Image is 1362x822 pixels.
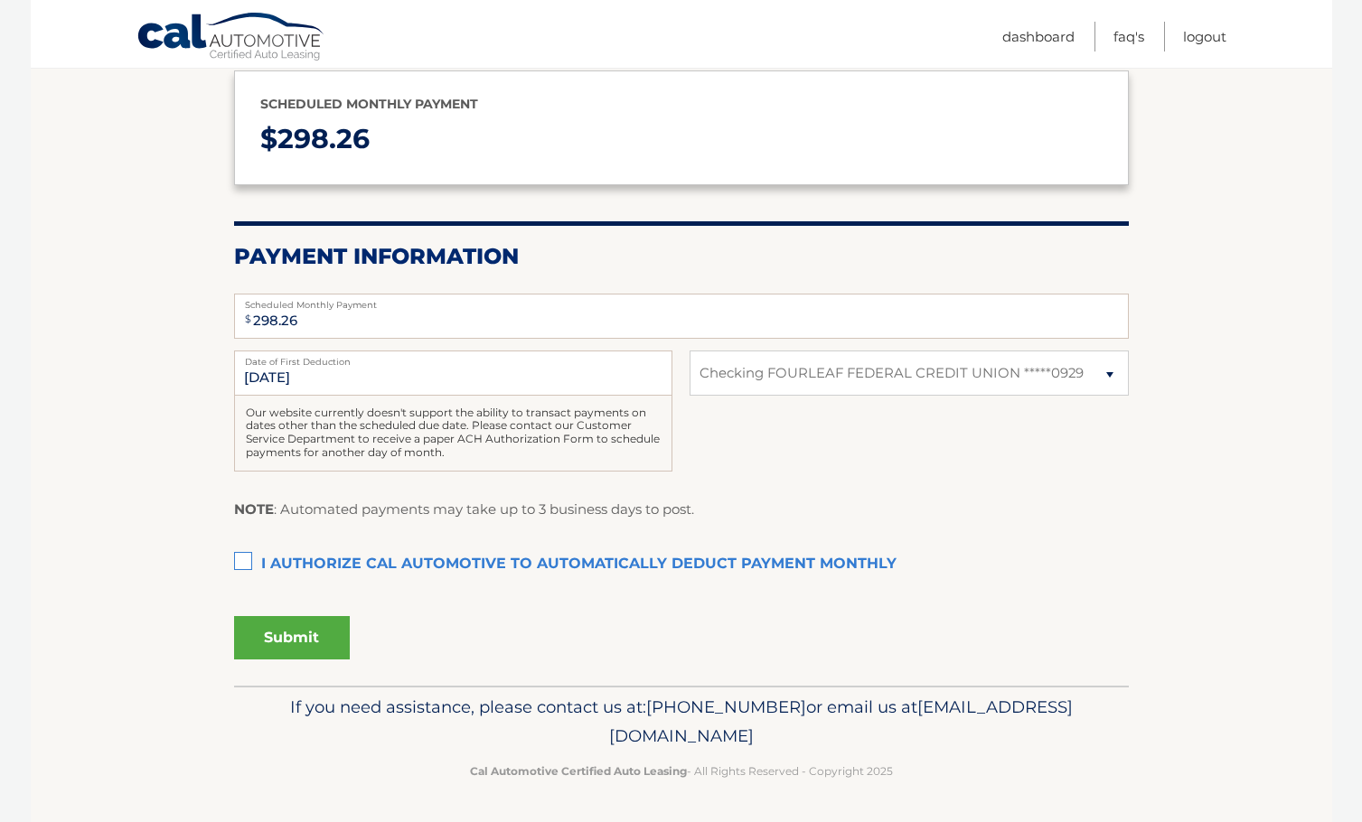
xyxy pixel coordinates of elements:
[260,93,1103,116] p: Scheduled monthly payment
[277,122,370,155] span: 298.26
[246,693,1117,751] p: If you need assistance, please contact us at: or email us at
[136,12,326,64] a: Cal Automotive
[246,761,1117,780] p: - All Rights Reserved - Copyright 2025
[234,616,350,659] button: Submit
[234,396,672,472] div: Our website currently doesn't support the ability to transact payments on dates other than the sc...
[234,294,1129,308] label: Scheduled Monthly Payment
[234,498,694,521] p: : Automated payments may take up to 3 business days to post.
[609,696,1073,746] span: [EMAIL_ADDRESS][DOMAIN_NAME]
[234,350,672,365] label: Date of First Deduction
[470,764,687,778] strong: Cal Automotive Certified Auto Leasing
[1113,22,1144,51] a: FAQ's
[1183,22,1226,51] a: Logout
[646,696,806,717] span: [PHONE_NUMBER]
[234,350,672,396] input: Payment Date
[234,243,1129,270] h2: Payment Information
[260,116,1103,163] p: $
[234,500,274,518] strong: NOTE
[234,294,1129,339] input: Payment Amount
[234,546,1129,583] label: I authorize cal automotive to automatically deduct payment monthly
[1002,22,1075,51] a: Dashboard
[240,299,257,340] span: $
